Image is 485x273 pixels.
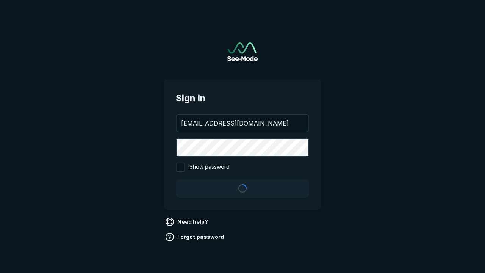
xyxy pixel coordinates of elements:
input: your@email.com [177,115,308,132]
span: Sign in [176,91,309,105]
a: Need help? [164,216,211,228]
img: See-Mode Logo [227,42,258,61]
a: Forgot password [164,231,227,243]
span: Show password [189,163,230,172]
a: Go to sign in [227,42,258,61]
